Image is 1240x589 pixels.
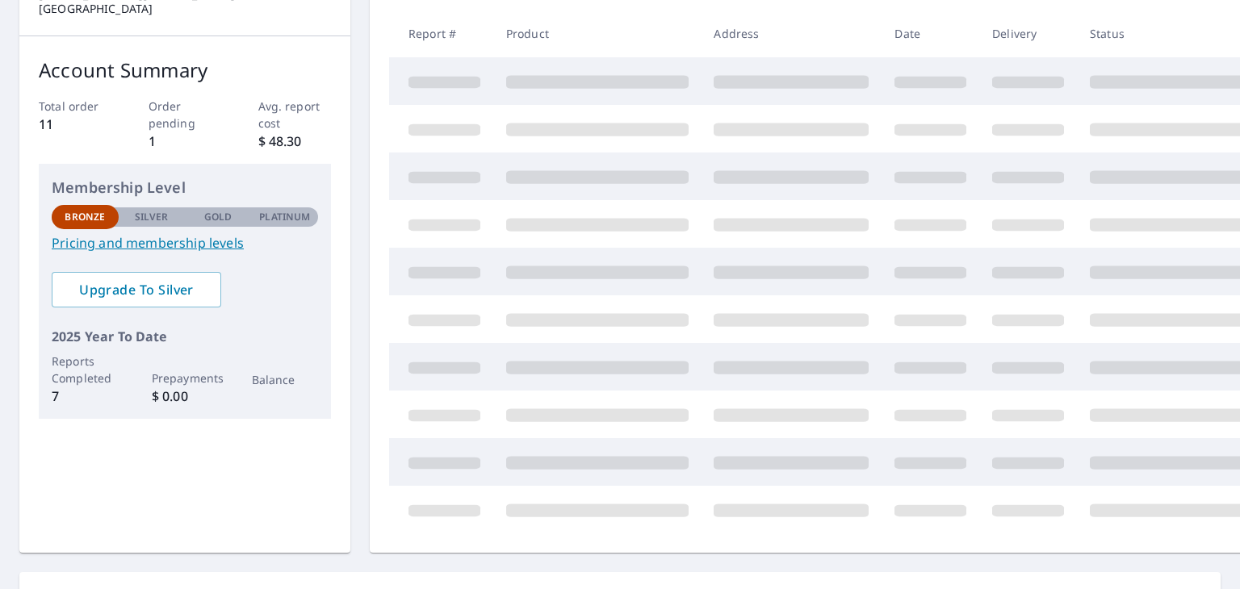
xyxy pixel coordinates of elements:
th: Report # [389,10,493,57]
th: Delivery [979,10,1077,57]
p: 1 [149,132,222,151]
p: Platinum [259,210,310,224]
p: Total order [39,98,112,115]
p: $ 0.00 [152,386,219,406]
a: Pricing and membership levels [52,233,318,253]
th: Date [882,10,979,57]
p: Avg. report cost [258,98,332,132]
th: Address [701,10,882,57]
th: Product [493,10,702,57]
p: Bronze [65,210,105,224]
p: Prepayments [152,370,219,386]
span: Upgrade To Silver [65,281,208,299]
p: $ 48.30 [258,132,332,151]
p: Silver [135,210,169,224]
a: Upgrade To Silver [52,272,221,307]
p: [GEOGRAPHIC_DATA] [39,2,279,16]
p: 7 [52,386,119,406]
p: 11 [39,115,112,134]
p: Reports Completed [52,353,119,386]
p: 2025 Year To Date [52,327,318,346]
p: Gold [204,210,232,224]
p: Account Summary [39,56,331,85]
p: Balance [252,371,319,388]
p: Membership Level [52,177,318,198]
p: Order pending [149,98,222,132]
